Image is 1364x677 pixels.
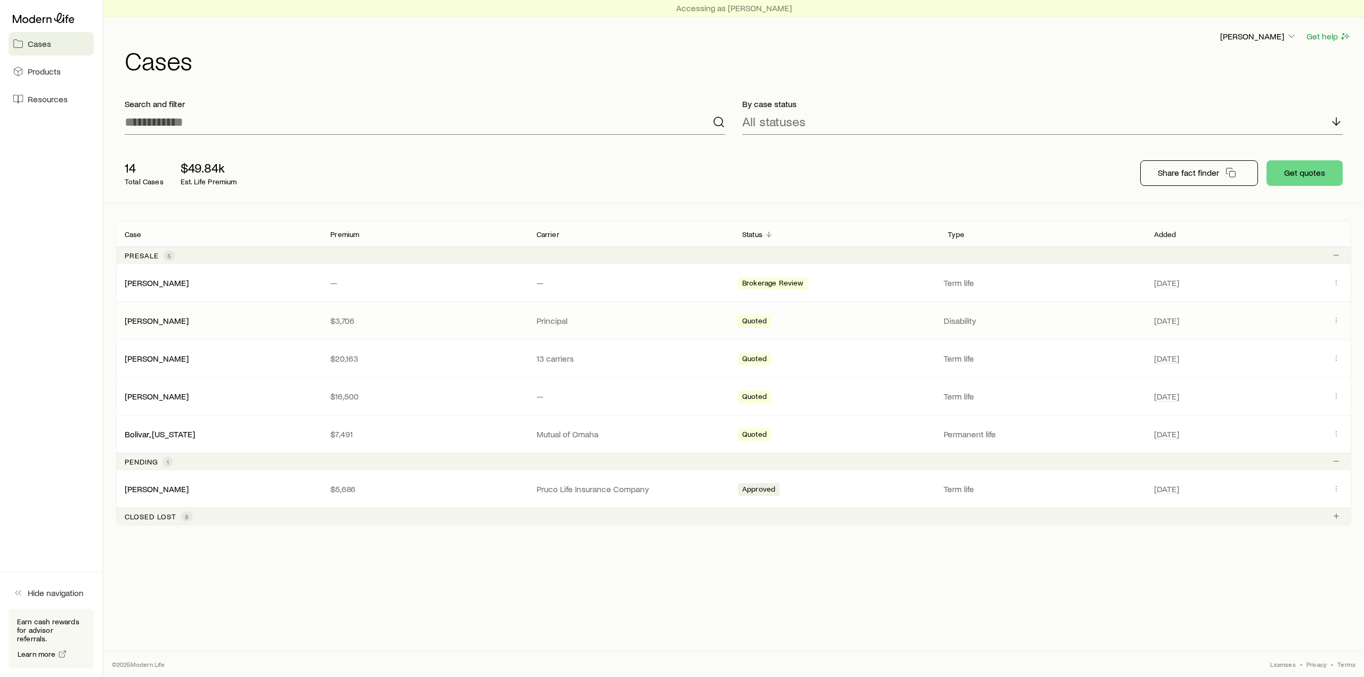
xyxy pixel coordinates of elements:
[18,650,56,658] span: Learn more
[330,391,519,402] p: $16,500
[9,60,94,83] a: Products
[1300,660,1302,668] span: •
[1306,30,1351,43] button: Get help
[125,458,158,466] p: Pending
[1331,660,1333,668] span: •
[742,430,767,441] span: Quoted
[181,160,237,175] p: $49.84k
[944,278,1141,288] p: Term life
[125,391,189,401] a: [PERSON_NAME]
[9,609,94,668] div: Earn cash rewards for advisor referrals.Learn more
[1266,160,1343,186] button: Get quotes
[537,429,725,439] p: Mutual of Omaha
[948,230,964,239] p: Type
[330,484,519,494] p: $5,686
[330,353,519,364] p: $20,163
[1158,167,1219,178] p: Share fact finder
[125,484,189,495] div: [PERSON_NAME]
[330,230,359,239] p: Premium
[9,32,94,55] a: Cases
[330,315,519,326] p: $3,706
[742,354,767,365] span: Quoted
[167,251,171,260] span: 5
[1154,353,1179,364] span: [DATE]
[944,391,1141,402] p: Term life
[742,392,767,403] span: Quoted
[125,251,159,260] p: Presale
[330,429,519,439] p: $7,491
[330,278,519,288] p: —
[1154,278,1179,288] span: [DATE]
[125,512,176,521] p: Closed lost
[537,353,725,364] p: 13 carriers
[1140,160,1258,186] button: Share fact finder
[1154,391,1179,402] span: [DATE]
[742,230,762,239] p: Status
[1154,230,1176,239] p: Added
[742,99,1343,109] p: By case status
[125,278,189,288] a: [PERSON_NAME]
[1270,660,1295,668] a: Licenses
[537,315,725,326] p: Principal
[742,114,806,129] p: All statuses
[28,94,68,104] span: Resources
[9,87,94,111] a: Resources
[125,353,189,363] a: [PERSON_NAME]
[181,177,237,186] p: Est. Life Premium
[125,484,189,494] a: [PERSON_NAME]
[185,512,189,521] span: 8
[125,47,1351,73] h1: Cases
[167,458,169,466] span: 1
[9,581,94,605] button: Hide navigation
[944,315,1141,326] p: Disability
[1220,31,1297,42] p: [PERSON_NAME]
[125,230,142,239] p: Case
[17,617,85,643] p: Earn cash rewards for advisor referrals.
[537,391,725,402] p: —
[28,66,61,77] span: Products
[1220,30,1297,43] button: [PERSON_NAME]
[676,3,792,13] p: Accessing as [PERSON_NAME]
[537,484,725,494] p: Pruco Life Insurance Company
[28,38,51,49] span: Cases
[116,221,1351,525] div: Client cases
[125,278,189,289] div: [PERSON_NAME]
[742,485,775,496] span: Approved
[537,278,725,288] p: —
[1154,315,1179,326] span: [DATE]
[112,660,165,668] p: © 2025 Modern Life
[125,429,195,439] a: Bolivar, [US_STATE]
[125,315,189,327] div: [PERSON_NAME]
[1337,660,1355,668] a: Terms
[742,316,767,328] span: Quoted
[125,429,195,440] div: Bolivar, [US_STATE]
[944,484,1141,494] p: Term life
[1154,429,1179,439] span: [DATE]
[944,429,1141,439] p: Permanent life
[125,315,189,325] a: [PERSON_NAME]
[125,160,164,175] p: 14
[742,279,803,290] span: Brokerage Review
[125,391,189,402] div: [PERSON_NAME]
[125,99,725,109] p: Search and filter
[125,177,164,186] p: Total Cases
[537,230,559,239] p: Carrier
[125,353,189,364] div: [PERSON_NAME]
[28,588,84,598] span: Hide navigation
[1154,484,1179,494] span: [DATE]
[1306,660,1327,668] a: Privacy
[944,353,1141,364] p: Term life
